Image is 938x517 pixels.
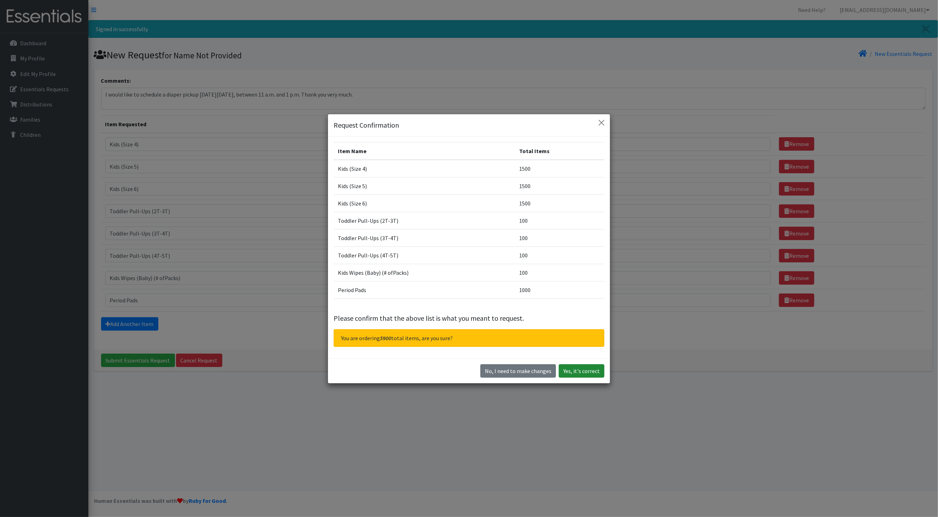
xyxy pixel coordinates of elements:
[334,120,399,130] h5: Request Confirmation
[515,246,604,264] td: 100
[515,212,604,229] td: 100
[515,264,604,281] td: 100
[515,229,604,246] td: 100
[334,194,515,212] td: Kids (Size 6)
[334,229,515,246] td: Toddler Pull-Ups (3T-4T)
[334,264,515,281] td: Kids Wipes (Baby) (# ofPacks)
[334,177,515,194] td: Kids (Size 5)
[515,142,604,160] th: Total Items
[515,160,604,178] td: 1500
[559,364,604,378] button: Yes, it's correct
[334,281,515,298] td: Period Pads
[515,281,604,298] td: 1000
[334,212,515,229] td: Toddler Pull-Ups (2T-3T)
[380,335,391,342] span: 5900
[480,364,556,378] button: No I need to make changes
[515,194,604,212] td: 1500
[334,246,515,264] td: Toddler Pull-Ups (4T-5T)
[334,329,604,347] div: You are ordering total items, are you sure?
[596,117,607,128] button: Close
[334,160,515,178] td: Kids (Size 4)
[334,313,604,324] p: Please confirm that the above list is what you meant to request.
[515,177,604,194] td: 1500
[334,142,515,160] th: Item Name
